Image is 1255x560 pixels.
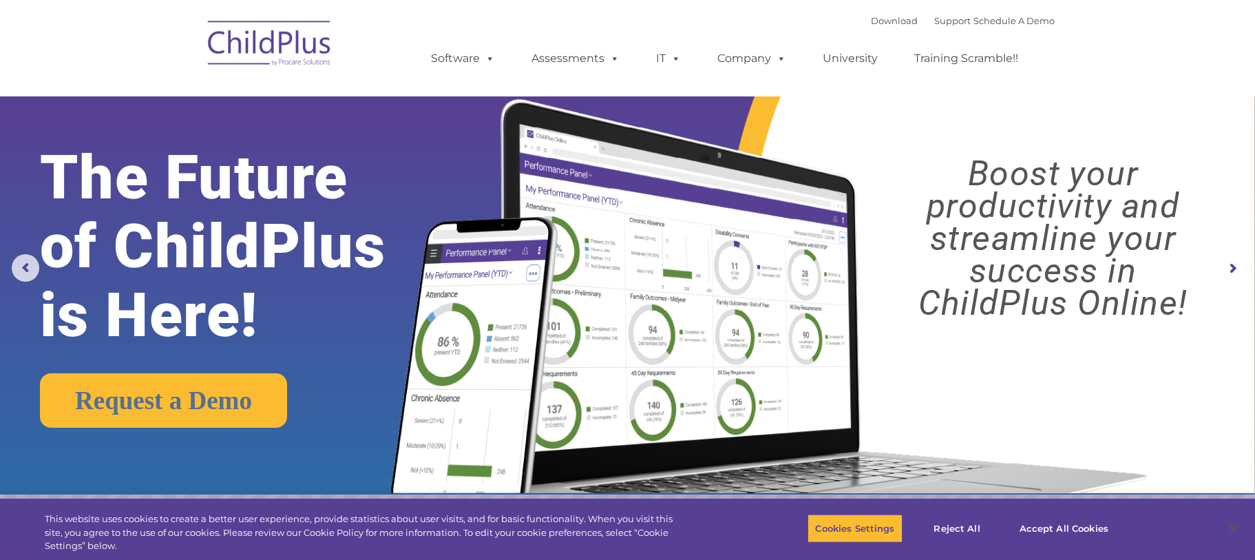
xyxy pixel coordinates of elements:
rs-layer: The Future of ChildPlus is Here! [40,143,441,350]
a: Assessments [518,45,633,72]
img: ChildPlus by Procare Solutions [201,11,339,80]
a: Request a Demo [40,373,287,428]
a: Schedule A Demo [973,15,1055,26]
button: Cookies Settings [808,514,902,543]
a: University [809,45,892,72]
button: Close [1218,513,1248,543]
font: | [871,15,1055,26]
button: Reject All [914,514,1000,543]
span: Last name [191,91,233,101]
a: Company [704,45,800,72]
rs-layer: Boost your productivity and streamline your success in ChildPlus Online! [867,158,1239,320]
span: Phone number [191,147,250,158]
div: This website uses cookies to create a better user experience, provide statistics about user visit... [45,512,690,553]
a: Support [934,15,971,26]
a: IT [642,45,695,72]
a: Software [417,45,509,72]
a: Training Scramble!! [900,45,1032,72]
a: Download [871,15,918,26]
button: Accept All Cookies [1012,514,1116,543]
